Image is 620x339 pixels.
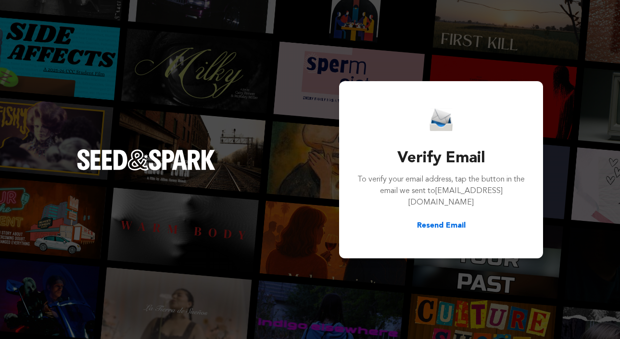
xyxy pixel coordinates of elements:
p: To verify your email address, tap the button in the email we sent to [356,174,526,208]
a: Seed&Spark Homepage [77,149,215,190]
span: [EMAIL_ADDRESS][DOMAIN_NAME] [408,187,503,206]
h3: Verify Email [356,147,526,170]
button: Resend Email [417,220,466,231]
img: Seed&Spark Email Icon [430,108,453,132]
img: Seed&Spark Logo [77,149,215,170]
